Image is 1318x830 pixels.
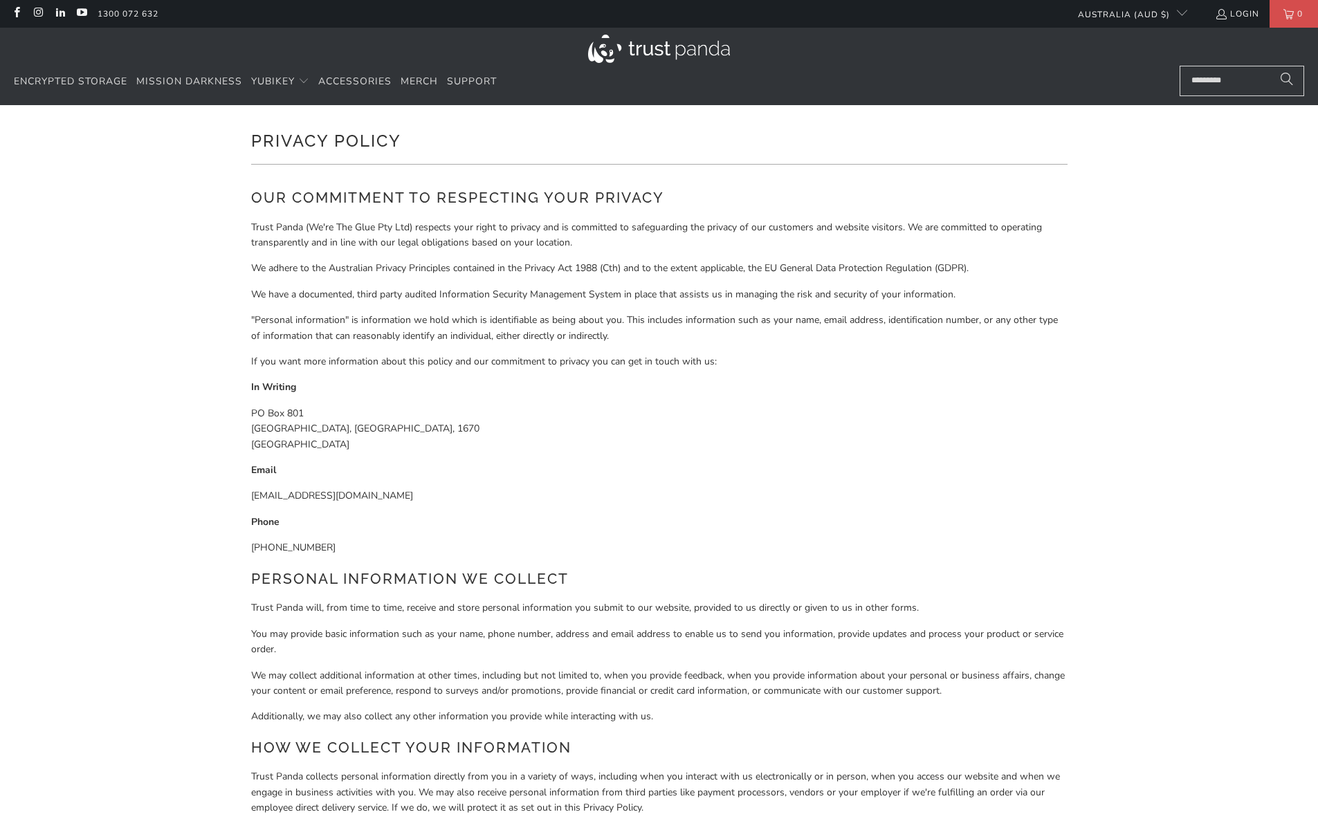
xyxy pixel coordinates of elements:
[251,287,1068,302] p: We have a documented, third party audited Information Security Management System in place that as...
[136,66,242,98] a: Mission Darkness
[251,187,1068,209] h2: Our Commitment to Respecting Your Privacy
[251,126,1068,154] h1: Privacy Policy
[318,66,392,98] a: Accessories
[251,668,1068,699] p: We may collect additional information at other times, including but not limited to, when you prov...
[588,35,730,63] img: Trust Panda Australia
[251,488,1068,504] p: [EMAIL_ADDRESS][DOMAIN_NAME]
[14,66,497,98] nav: Translation missing: en.navigation.header.main_nav
[401,75,438,88] span: Merch
[447,75,497,88] span: Support
[251,463,276,477] strong: Email
[251,737,1068,759] h2: How we collect your information
[10,8,22,19] a: Trust Panda Australia on Facebook
[251,261,1068,276] p: We adhere to the Australian Privacy Principles contained in the Privacy Act 1988 (Cth) and to the...
[14,75,127,88] span: Encrypted Storage
[251,406,1068,452] p: PO Box 801 [GEOGRAPHIC_DATA], [GEOGRAPHIC_DATA], 1670 [GEOGRAPHIC_DATA]
[251,66,309,98] summary: YubiKey
[251,515,280,528] strong: Phone
[136,75,242,88] span: Mission Darkness
[251,75,295,88] span: YubiKey
[98,6,158,21] a: 1300 072 632
[401,66,438,98] a: Merch
[251,540,1068,555] p: [PHONE_NUMBER]
[251,568,1068,590] h2: Personal Information we Collect
[251,380,296,394] strong: In Writing
[1270,66,1304,96] button: Search
[14,66,127,98] a: Encrypted Storage
[75,8,87,19] a: Trust Panda Australia on YouTube
[251,354,1068,369] p: If you want more information about this policy and our commitment to privacy you can get in touch...
[251,709,1068,724] p: Additionally, we may also collect any other information you provide while interacting with us.
[1215,6,1259,21] a: Login
[318,75,392,88] span: Accessories
[1180,66,1304,96] input: Search...
[447,66,497,98] a: Support
[251,220,1068,251] p: Trust Panda (We're The Glue Pty Ltd) respects your right to privacy and is committed to safeguard...
[32,8,44,19] a: Trust Panda Australia on Instagram
[251,627,1068,658] p: You may provide basic information such as your name, phone number, address and email address to e...
[251,313,1068,344] p: "Personal information" is information we hold which is identifiable as being about you. This incl...
[54,8,66,19] a: Trust Panda Australia on LinkedIn
[251,769,1068,815] p: Trust Panda collects personal information directly from you in a variety of ways, including when ...
[251,600,1068,616] p: Trust Panda will, from time to time, receive and store personal information you submit to our web...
